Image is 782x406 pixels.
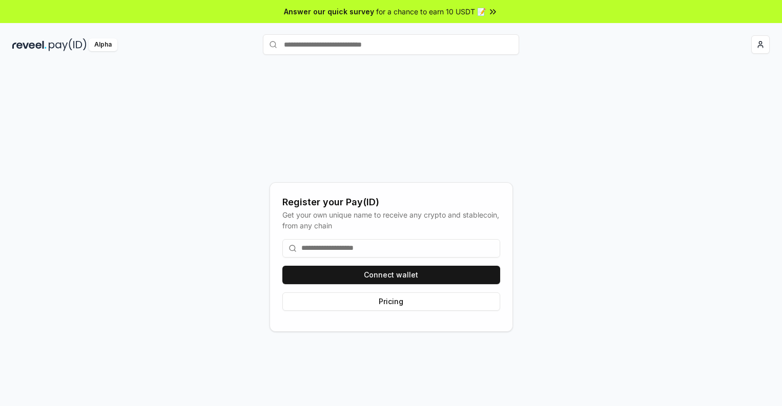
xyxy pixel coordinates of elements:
button: Connect wallet [282,266,500,284]
div: Get your own unique name to receive any crypto and stablecoin, from any chain [282,209,500,231]
button: Pricing [282,292,500,311]
span: Answer our quick survey [284,6,374,17]
img: pay_id [49,38,87,51]
div: Alpha [89,38,117,51]
div: Register your Pay(ID) [282,195,500,209]
span: for a chance to earn 10 USDT 📝 [376,6,486,17]
img: reveel_dark [12,38,47,51]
